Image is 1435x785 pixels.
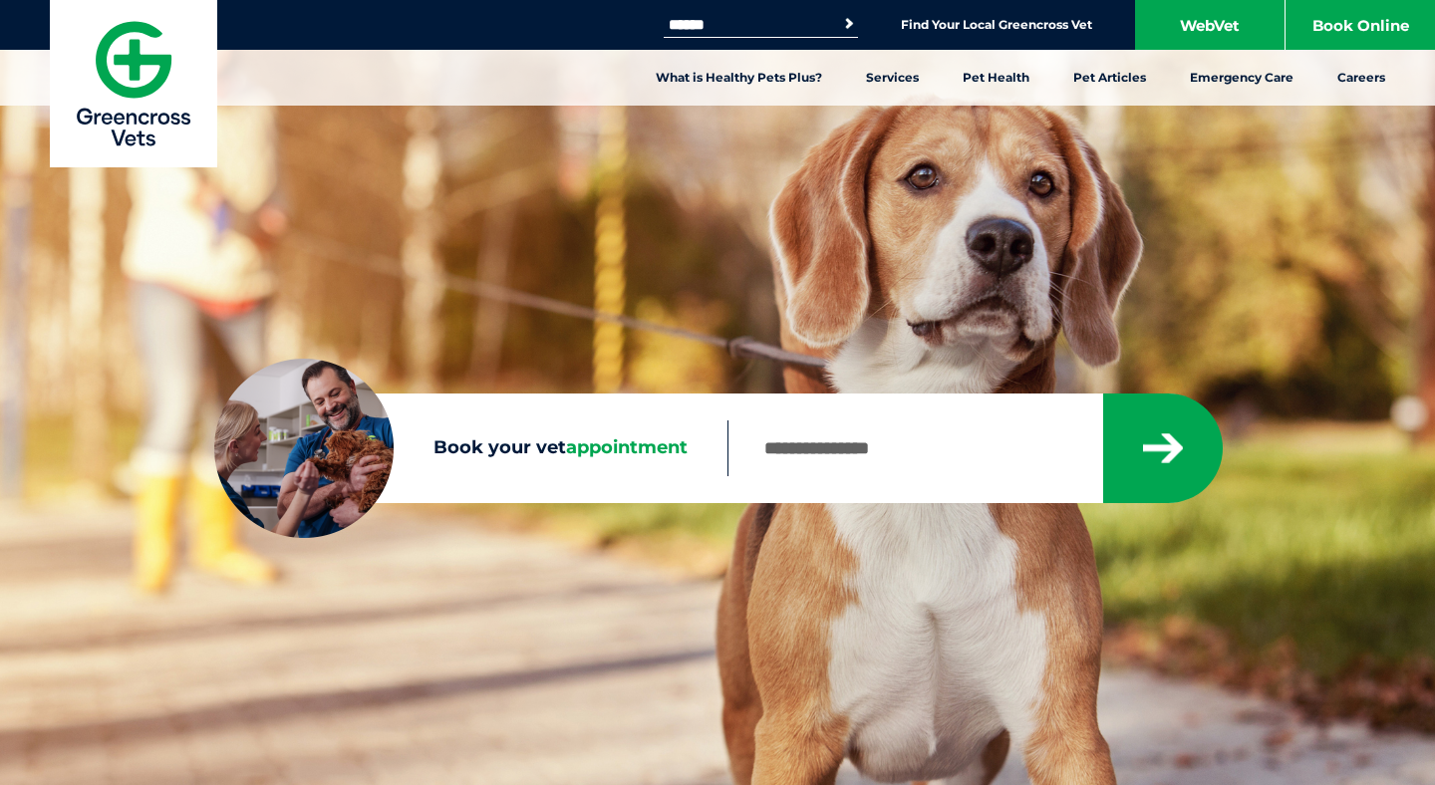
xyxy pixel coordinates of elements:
a: Emergency Care [1168,50,1315,106]
a: Find Your Local Greencross Vet [901,17,1092,33]
a: Services [844,50,941,106]
a: Pet Articles [1051,50,1168,106]
a: What is Healthy Pets Plus? [634,50,844,106]
button: Search [839,14,859,34]
a: Pet Health [941,50,1051,106]
a: Careers [1315,50,1407,106]
span: appointment [566,436,688,458]
label: Book your vet [214,433,727,463]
